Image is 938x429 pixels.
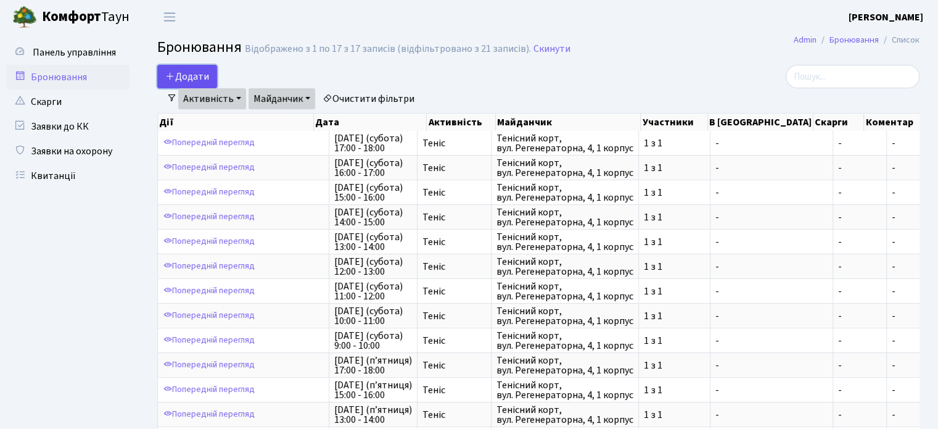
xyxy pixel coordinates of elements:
[715,286,828,296] span: -
[160,133,258,152] a: Попередній перегляд
[422,163,486,173] span: Теніс
[879,33,919,47] li: Список
[838,360,881,370] span: -
[422,212,486,222] span: Теніс
[715,385,828,395] span: -
[838,410,881,420] span: -
[427,114,495,131] th: Активність
[42,7,101,27] b: Комфорт
[157,36,242,58] span: Бронювання
[160,183,258,202] a: Попередній перегляд
[715,311,828,321] span: -
[892,136,895,150] span: -
[829,33,879,46] a: Бронювання
[715,188,828,198] span: -
[160,380,258,399] a: Попередній перегляд
[892,334,895,348] span: -
[533,43,570,55] a: Скинути
[160,207,258,227] a: Попередній перегляд
[644,262,705,272] span: 1 з 1
[838,163,881,173] span: -
[334,281,412,301] span: [DATE] (субота) 11:00 - 12:00
[160,257,258,276] a: Попередній перегляд
[715,212,828,222] span: -
[334,405,412,425] span: [DATE] (п’ятниця) 13:00 - 14:00
[838,237,881,247] span: -
[496,133,633,153] span: Тенісний корт, вул. Регенераторна, 4, 1 корпус
[838,138,881,148] span: -
[334,331,412,351] span: [DATE] (субота) 9:00 - 10:00
[314,114,427,131] th: Дата
[715,237,828,247] span: -
[715,262,828,272] span: -
[641,114,708,131] th: Участники
[708,114,813,131] th: В [GEOGRAPHIC_DATA]
[6,114,130,139] a: Заявки до КК
[496,207,633,227] span: Тенісний корт, вул. Регенераторна, 4, 1 корпус
[334,133,412,153] span: [DATE] (субота) 17:00 - 18:00
[838,212,881,222] span: -
[6,40,130,65] a: Панель управління
[786,65,919,88] input: Пошук...
[864,114,928,131] th: Коментар
[715,336,828,346] span: -
[644,385,705,395] span: 1 з 1
[160,356,258,375] a: Попередній перегляд
[160,306,258,325] a: Попередній перегляд
[715,360,828,370] span: -
[422,336,486,346] span: Теніс
[849,10,923,25] a: [PERSON_NAME]
[838,286,881,296] span: -
[6,65,130,90] a: Бронювання
[422,286,486,296] span: Теніс
[496,183,633,202] span: Тенісний корт, вул. Регенераторна, 4, 1 корпус
[160,281,258,301] a: Попередній перегляд
[42,7,130,28] span: Таун
[496,306,633,326] span: Тенісний корт, вул. Регенераторна, 4, 1 корпус
[715,410,828,420] span: -
[644,212,705,222] span: 1 з 1
[245,43,531,55] div: Відображено з 1 по 17 з 17 записів (відфільтровано з 21 записів).
[154,7,185,27] button: Переключити навігацію
[496,257,633,277] span: Тенісний корт, вул. Регенераторна, 4, 1 корпус
[838,311,881,321] span: -
[334,356,412,375] span: [DATE] (п’ятниця) 17:00 - 18:00
[892,210,895,224] span: -
[160,232,258,251] a: Попередній перегляд
[838,336,881,346] span: -
[422,262,486,272] span: Теніс
[775,27,938,53] nav: breadcrumb
[838,188,881,198] span: -
[178,88,246,109] a: Активність
[794,33,817,46] a: Admin
[892,285,895,298] span: -
[644,286,705,296] span: 1 з 1
[644,336,705,346] span: 1 з 1
[838,385,881,395] span: -
[715,138,828,148] span: -
[334,207,412,227] span: [DATE] (субота) 14:00 - 15:00
[496,356,633,375] span: Тенісний корт, вул. Регенераторна, 4, 1 корпус
[422,385,486,395] span: Теніс
[849,10,923,24] b: [PERSON_NAME]
[838,262,881,272] span: -
[334,158,412,178] span: [DATE] (субота) 16:00 - 17:00
[644,311,705,321] span: 1 з 1
[334,232,412,252] span: [DATE] (субота) 13:00 - 14:00
[644,188,705,198] span: 1 з 1
[892,383,895,397] span: -
[249,88,315,109] a: Майданчик
[12,5,37,30] img: logo.png
[496,281,633,301] span: Тенісний корт, вул. Регенераторна, 4, 1 корпус
[644,138,705,148] span: 1 з 1
[334,257,412,277] span: [DATE] (субота) 12:00 - 13:00
[644,163,705,173] span: 1 з 1
[6,139,130,164] a: Заявки на охорону
[318,88,419,109] a: Очистити фільтри
[422,311,486,321] span: Теніс
[496,331,633,351] span: Тенісний корт, вул. Регенераторна, 4, 1 корпус
[496,380,633,400] span: Тенісний корт, вул. Регенераторна, 4, 1 корпус
[892,186,895,199] span: -
[422,188,486,198] span: Теніс
[160,158,258,177] a: Попередній перегляд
